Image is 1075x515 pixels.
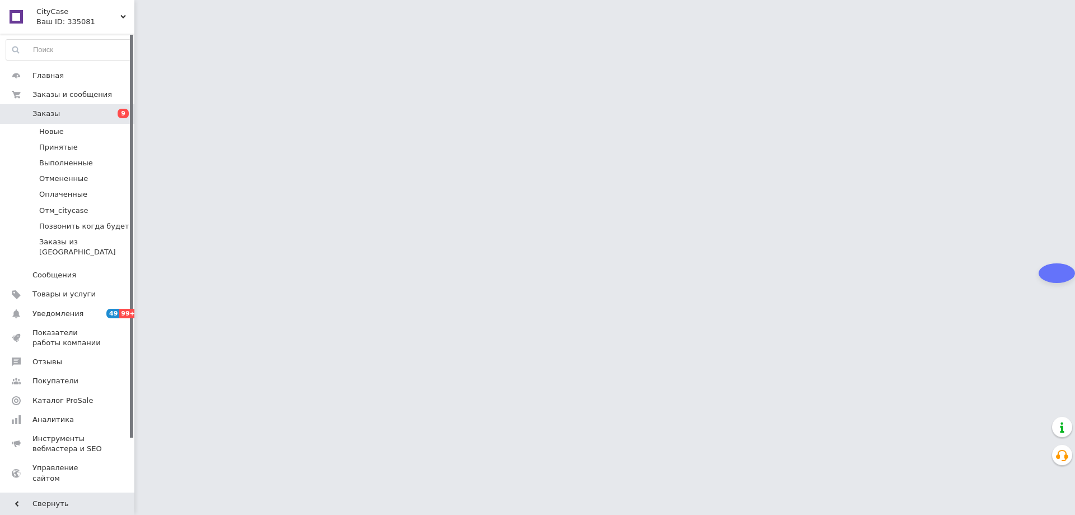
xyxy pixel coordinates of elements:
span: Оплаченные [39,189,87,199]
span: Инструменты вебмастера и SEO [32,434,104,454]
span: Позвонить когда будет [39,221,129,231]
span: Принятые [39,142,78,152]
span: Покупатели [32,376,78,386]
span: Аналитика [32,415,74,425]
input: Поиск [6,40,132,60]
span: Новые [39,127,64,137]
span: 99+ [119,309,138,318]
span: 49 [106,309,119,318]
div: Ваш ID: 335081 [36,17,134,27]
span: Показатели работы компании [32,328,104,348]
span: Товары и услуги [32,289,96,299]
span: Отзывы [32,357,62,367]
span: Сообщения [32,270,76,280]
span: Каталог ProSale [32,396,93,406]
span: Заказы и сообщения [32,90,112,100]
span: Заказы из [GEOGRAPHIC_DATA] [39,237,131,257]
span: Управление сайтом [32,463,104,483]
span: Главная [32,71,64,81]
span: 9 [118,109,129,118]
span: Уведомления [32,309,83,319]
span: CityCase [36,7,120,17]
span: Заказы [32,109,60,119]
span: Отм_citycase [39,206,88,216]
span: Выполненные [39,158,93,168]
span: Отмененные [39,174,88,184]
